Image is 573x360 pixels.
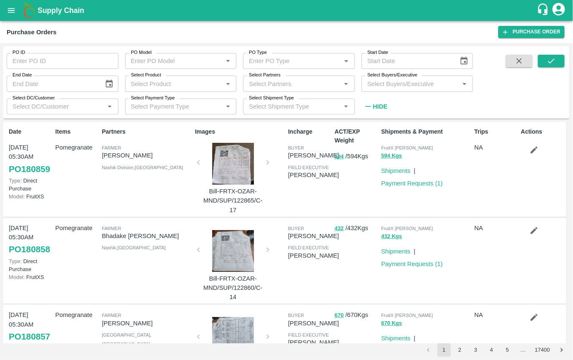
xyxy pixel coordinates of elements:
[128,101,210,112] input: Select Payment Type
[420,343,570,357] nav: pagination navigation
[453,343,467,357] button: Go to page 2
[335,152,344,162] button: 594
[551,2,566,19] div: account of current user
[9,162,50,177] a: PO180859
[9,193,52,200] p: FruitXS
[102,145,121,150] span: Farmer
[223,101,234,112] button: Open
[341,56,352,66] button: Open
[9,258,22,264] span: Type:
[7,53,118,69] input: Enter PO ID
[341,101,352,112] button: Open
[55,143,99,152] p: Pomegranate
[381,248,410,255] a: Shipments
[373,103,387,110] strong: Hide
[364,78,457,89] input: Select Buyers/Executive
[102,151,191,160] p: [PERSON_NAME]
[102,231,191,241] p: Bhadake [PERSON_NAME]
[55,223,99,233] p: Pomegranate
[131,95,175,101] label: Select Payment Type
[131,49,152,56] label: PO Model
[246,56,328,66] input: Enter PO Type
[7,27,57,38] div: Purchase Orders
[13,95,55,101] label: Select DC/Customer
[335,310,378,320] p: / 670 Kgs
[102,319,191,328] p: [PERSON_NAME]
[381,319,402,328] button: 670 Kgs
[381,145,433,150] span: FruitX [PERSON_NAME]
[381,313,433,318] span: FruitX [PERSON_NAME]
[456,53,472,69] button: Choose date
[521,127,564,136] p: Actions
[101,76,117,92] button: Choose date
[437,343,451,357] button: page 1
[128,56,210,66] input: Enter PO Model
[288,226,304,231] span: buyer
[335,224,344,233] button: 432
[381,335,410,342] a: Shipments
[335,127,378,145] p: ACT/EXP Weight
[9,274,25,280] span: Model:
[459,79,470,89] button: Open
[288,332,329,337] span: field executive
[475,127,518,136] p: Trips
[21,2,38,19] img: logo
[104,101,115,112] button: Open
[9,310,52,329] p: [DATE] 05:30AM
[288,170,339,180] p: [PERSON_NAME]
[381,226,433,231] span: FruitX [PERSON_NAME]
[410,243,415,256] div: |
[537,3,551,18] div: customer-support
[246,101,328,112] input: Select Shipment Type
[475,143,518,152] p: NA
[335,311,344,320] button: 670
[410,330,415,343] div: |
[9,177,52,193] p: Direct Purchase
[381,232,402,241] button: 432 Kgs
[288,145,304,150] span: buyer
[102,127,191,136] p: Partners
[288,231,339,241] p: [PERSON_NAME]
[38,6,84,15] b: Supply Chain
[202,187,264,215] p: Bill-FRTX-OZAR-MND/SUP/122865/C-17
[249,95,294,101] label: Select Shipment Type
[55,127,99,136] p: Items
[102,313,121,318] span: Farmer
[362,53,453,69] input: Start Date
[9,223,52,242] p: [DATE] 05:30AM
[288,319,339,328] p: [PERSON_NAME]
[102,165,183,170] span: Nashik Division , [GEOGRAPHIC_DATA]
[335,152,378,161] p: / 594 Kgs
[381,180,443,187] a: Payment Requests (1)
[9,101,102,112] input: Select DC/Customer
[38,5,537,16] a: Supply Chain
[9,193,25,200] span: Model:
[13,72,32,79] label: End Date
[55,310,99,319] p: Pomegranate
[2,1,21,20] button: open drawer
[9,242,50,257] a: PO180858
[362,99,390,114] button: Hide
[475,310,518,319] p: NA
[13,49,25,56] label: PO ID
[246,78,339,89] input: Select Partners
[485,343,498,357] button: Go to page 4
[9,127,52,136] p: Date
[9,329,50,344] a: PO180857
[9,177,22,184] span: Type:
[555,343,568,357] button: Go to next page
[288,338,339,347] p: [PERSON_NAME]
[381,167,410,174] a: Shipments
[9,257,52,273] p: Direct Purchase
[498,26,565,38] a: Purchase Order
[475,223,518,233] p: NA
[288,245,329,250] span: field executive
[249,49,267,56] label: PO Type
[102,226,121,231] span: Farmer
[223,79,234,89] button: Open
[367,72,417,79] label: Select Buyers/Executive
[335,223,378,233] p: / 432 Kgs
[249,72,281,79] label: Select Partners
[410,163,415,175] div: |
[102,332,151,347] span: [GEOGRAPHIC_DATA] , [GEOGRAPHIC_DATA]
